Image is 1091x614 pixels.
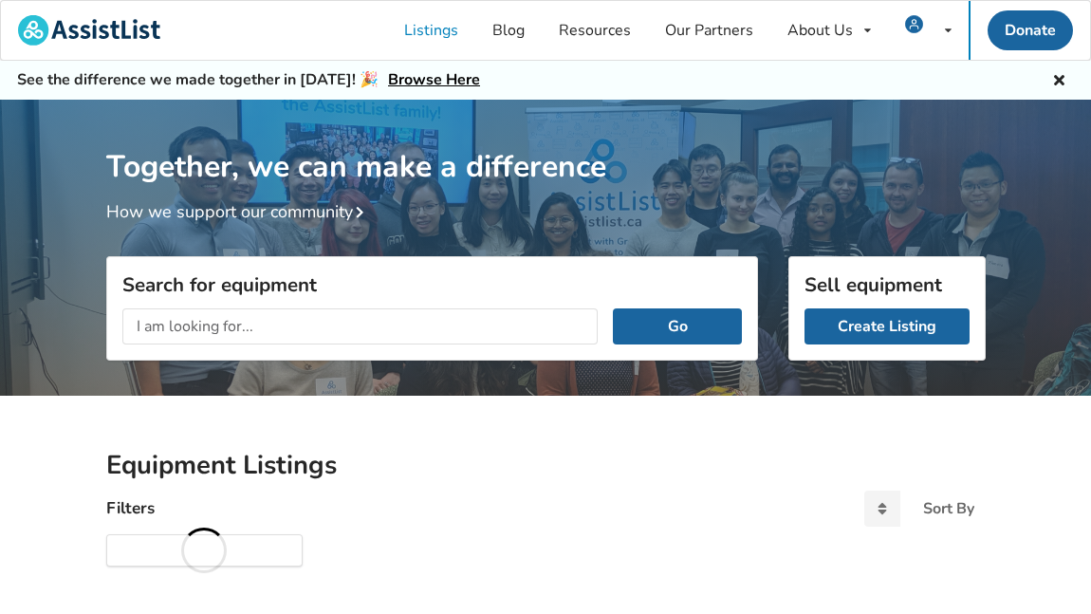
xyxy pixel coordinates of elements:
[106,200,372,223] a: How we support our community
[17,70,480,90] h5: See the difference we made together in [DATE]! 🎉
[905,15,923,33] img: user icon
[613,308,741,344] button: Go
[787,23,853,38] div: About Us
[106,100,986,186] h1: Together, we can make a difference
[122,308,599,344] input: I am looking for...
[542,1,648,60] a: Resources
[804,308,970,344] a: Create Listing
[475,1,542,60] a: Blog
[988,10,1073,50] a: Donate
[18,15,160,46] img: assistlist-logo
[387,1,475,60] a: Listings
[923,501,974,516] div: Sort By
[648,1,770,60] a: Our Partners
[122,272,742,297] h3: Search for equipment
[106,497,155,519] h4: Filters
[106,449,986,482] h2: Equipment Listings
[388,69,480,90] a: Browse Here
[804,272,970,297] h3: Sell equipment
